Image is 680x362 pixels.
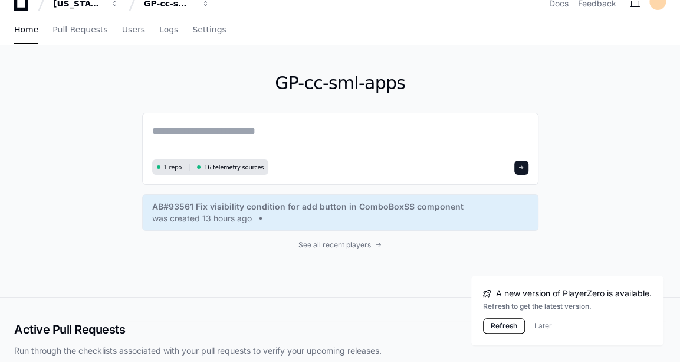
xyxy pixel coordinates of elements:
h2: Active Pull Requests [14,321,666,338]
button: Refresh [483,318,525,334]
span: Settings [192,26,226,33]
h1: GP-cc-sml-apps [142,73,538,94]
p: Run through the checklists associated with your pull requests to verify your upcoming releases. [14,345,666,357]
span: 1 repo [164,163,182,172]
div: Refresh to get the latest version. [483,302,652,311]
button: Later [534,321,552,331]
a: Users [122,17,145,44]
span: See all recent players [298,240,371,250]
a: See all recent players [142,240,538,250]
a: AB#93561 Fix visibility condition for add button in ComboBoxSS componentwas created 13 hours ago [152,201,528,224]
a: Settings [192,17,226,44]
span: Logs [159,26,178,33]
span: Home [14,26,38,33]
span: Users [122,26,145,33]
a: Pull Requests [52,17,107,44]
span: AB#93561 Fix visibility condition for add button in ComboBoxSS component [152,201,464,213]
span: Pull Requests [52,26,107,33]
a: Home [14,17,38,44]
a: Logs [159,17,178,44]
span: A new version of PlayerZero is available. [496,288,652,299]
span: 16 telemetry sources [204,163,264,172]
span: was created 13 hours ago [152,213,252,224]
